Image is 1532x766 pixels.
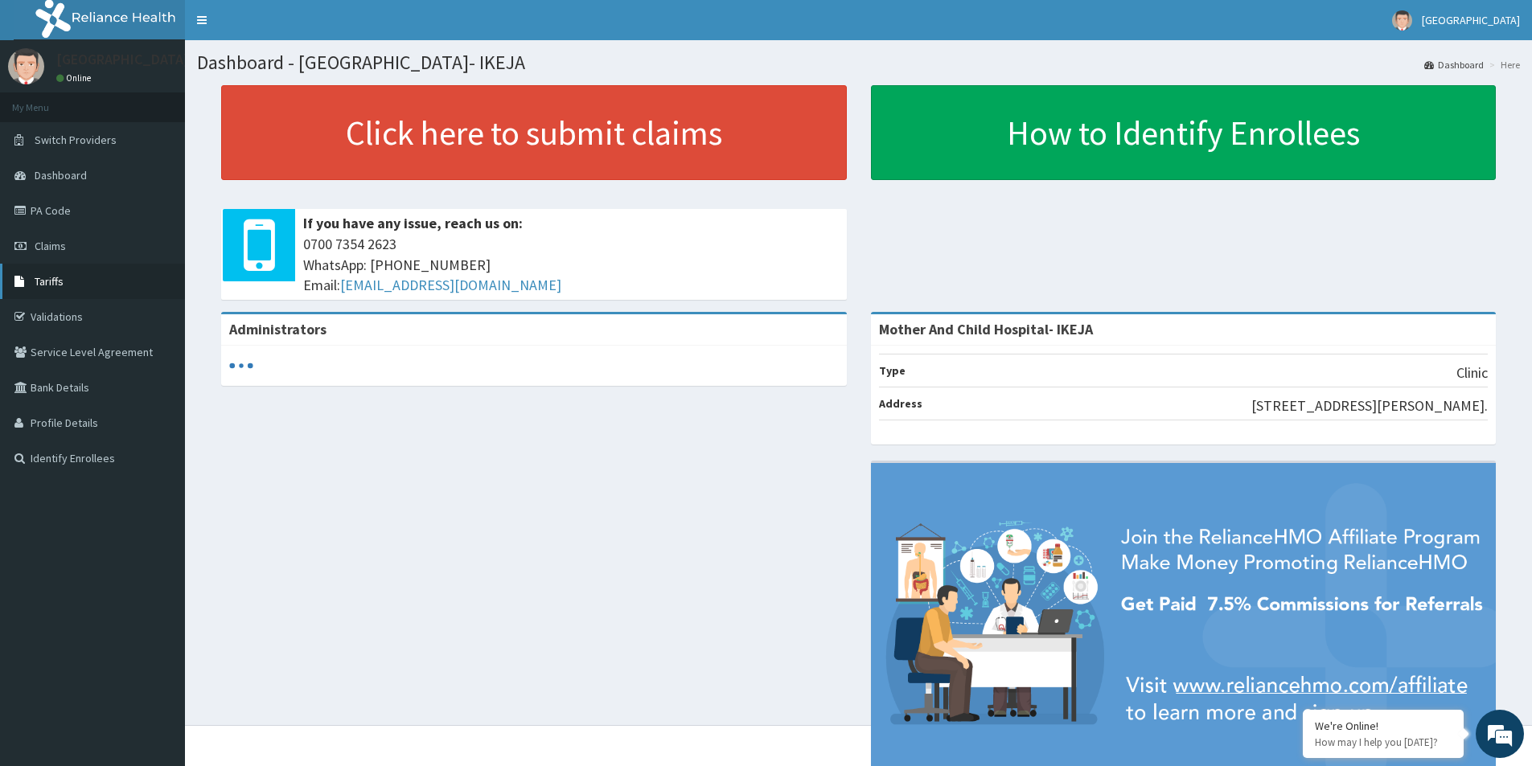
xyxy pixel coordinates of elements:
p: How may I help you today? [1315,735,1452,749]
strong: Mother And Child Hospital- IKEJA [879,320,1093,338]
p: [GEOGRAPHIC_DATA] [56,52,189,67]
li: Here [1485,58,1520,72]
span: Claims [35,239,66,253]
img: User Image [1392,10,1412,31]
a: [EMAIL_ADDRESS][DOMAIN_NAME] [340,276,561,294]
img: User Image [8,48,44,84]
a: Dashboard [1424,58,1484,72]
a: How to Identify Enrollees [871,85,1497,180]
h1: Dashboard - [GEOGRAPHIC_DATA]- IKEJA [197,52,1520,73]
p: [STREET_ADDRESS][PERSON_NAME]. [1251,395,1488,416]
span: Dashboard [35,168,87,182]
p: Clinic [1456,363,1488,383]
b: If you have any issue, reach us on: [303,214,523,232]
span: Tariffs [35,274,64,289]
div: We're Online! [1315,719,1452,733]
a: Click here to submit claims [221,85,847,180]
svg: audio-loading [229,354,253,378]
span: Switch Providers [35,133,117,147]
b: Administrators [229,320,327,338]
b: Address [879,396,922,411]
span: 0700 7354 2623 WhatsApp: [PHONE_NUMBER] Email: [303,234,839,296]
b: Type [879,363,906,378]
span: [GEOGRAPHIC_DATA] [1422,13,1520,27]
a: Online [56,72,95,84]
